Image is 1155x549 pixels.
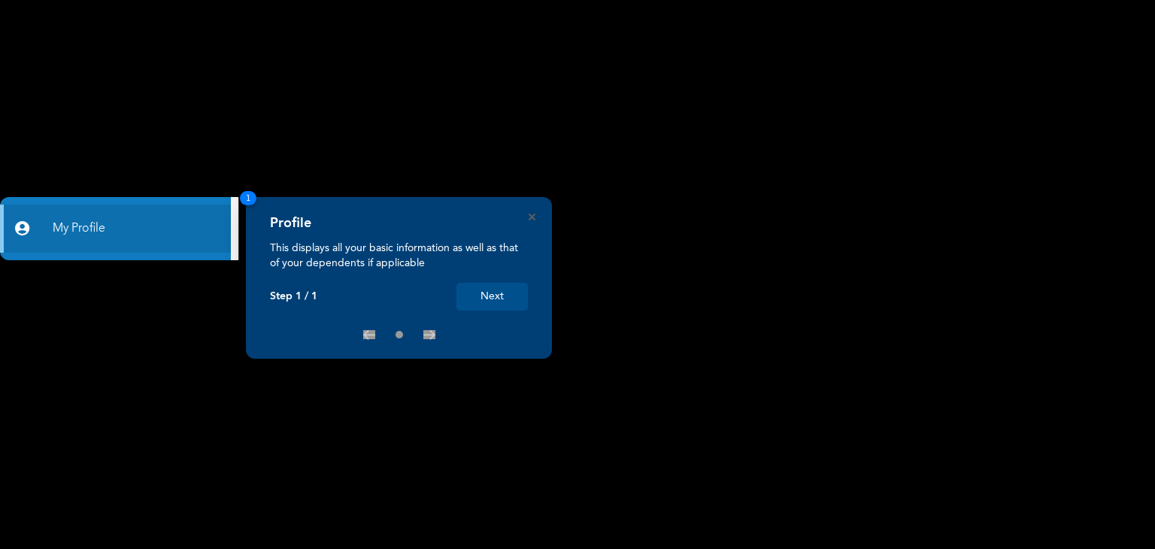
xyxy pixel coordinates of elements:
[240,191,256,205] span: 1
[270,215,311,232] h4: Profile
[270,241,528,271] p: This displays all your basic information as well as that of your dependents if applicable
[270,290,317,303] p: Step 1 / 1
[529,214,535,220] button: Close
[456,283,528,311] button: Next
